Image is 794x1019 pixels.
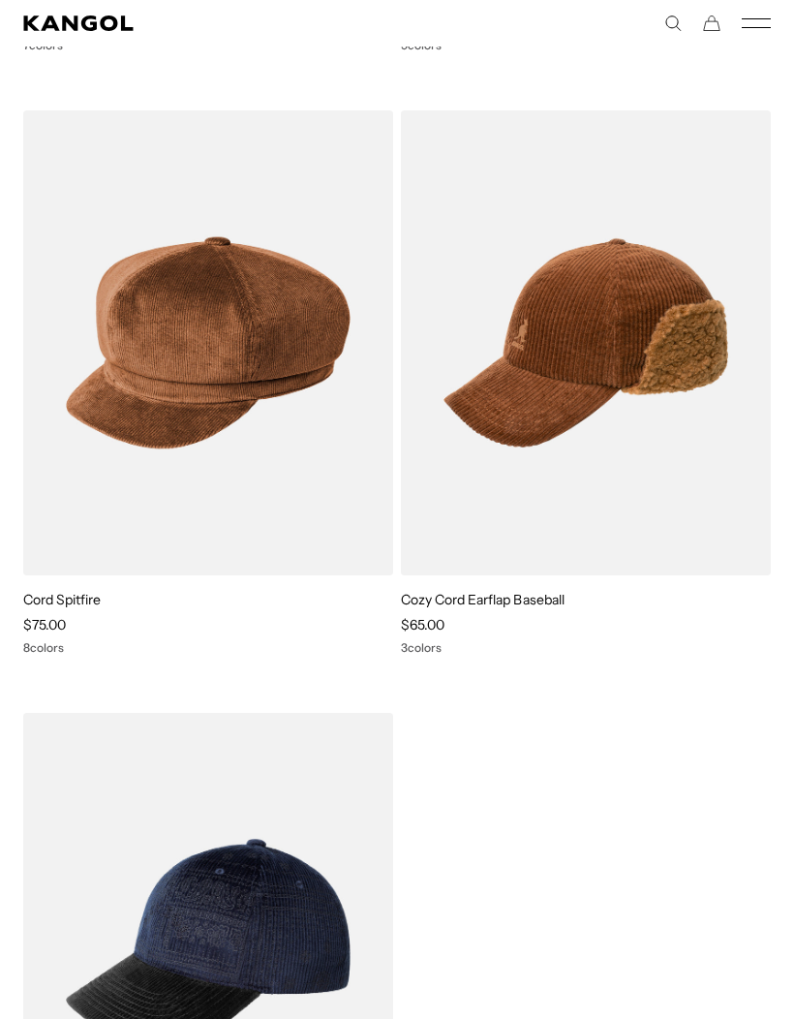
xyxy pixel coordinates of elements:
a: Cozy Cord Earflap Baseball [401,591,565,608]
button: Mobile Menu [742,15,771,32]
summary: Search here [664,15,682,32]
div: 3 colors [401,641,771,655]
button: Cart [703,15,720,32]
a: Cord Spitfire [23,591,101,608]
img: Cozy Cord Earflap Baseball [401,110,771,575]
div: 8 colors [23,641,393,655]
img: Cord Spitfire [23,110,393,575]
span: $65.00 [401,616,444,633]
a: Kangol [23,15,397,31]
span: $75.00 [23,616,66,633]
